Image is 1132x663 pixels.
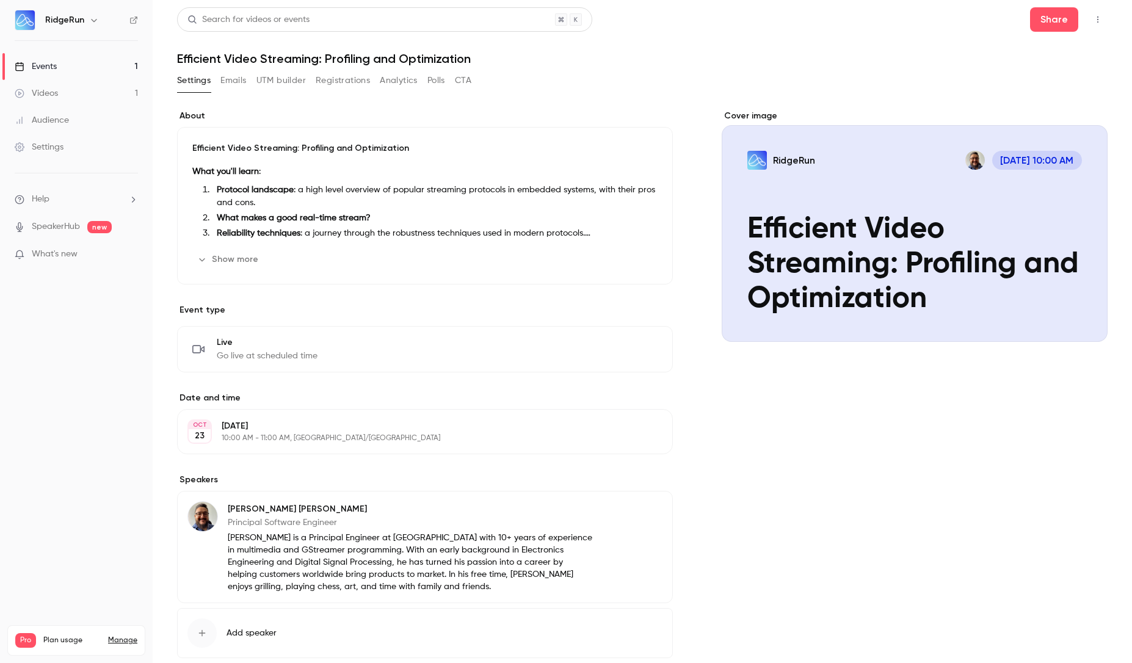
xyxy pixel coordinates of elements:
p: [DATE] [222,420,608,432]
span: Plan usage [43,636,101,645]
a: Manage [108,636,137,645]
button: Analytics [380,71,418,90]
div: Settings [15,141,63,153]
strong: Protocol landscape [217,186,294,194]
span: new [87,221,112,233]
h1: Efficient Video Streaming: Profiling and Optimization [177,51,1108,66]
label: About [177,110,673,122]
li: help-dropdown-opener [15,193,138,206]
p: Event type [177,304,673,316]
img: RidgeRun [15,10,35,30]
span: What's new [32,248,78,261]
label: Speakers [177,474,673,486]
button: Settings [177,71,211,90]
div: OCT [189,421,211,429]
span: Add speaker [227,627,277,639]
button: Emails [220,71,246,90]
strong: What makes a good real-time stream? [217,214,371,222]
div: Michael Grüner[PERSON_NAME] [PERSON_NAME]Principal Software Engineer[PERSON_NAME] is a Principal ... [177,491,673,603]
li: : a high level overview of popular streaming protocols in embedded systems, with their pros and c... [212,184,658,209]
label: Cover image [722,110,1108,122]
a: SpeakerHub [32,220,80,233]
h6: RidgeRun [45,14,84,26]
div: Videos [15,87,58,100]
p: Efficient Video Streaming: Profiling and Optimization [192,142,658,154]
span: Go live at scheduled time [217,350,317,362]
strong: Reliability techniques [217,229,300,237]
li: : a journey through the robustness techniques used in modern protocols. [212,227,658,240]
p: Principal Software Engineer [228,516,593,529]
div: Events [15,60,57,73]
button: Registrations [316,71,370,90]
p: [PERSON_NAME] [PERSON_NAME] [228,503,593,515]
p: : [192,164,658,179]
div: Search for videos or events [187,13,310,26]
span: Pro [15,633,36,648]
button: CTA [455,71,471,90]
strong: What you'll learn [192,167,259,176]
img: Michael Grüner [188,502,217,531]
button: Show more [192,250,266,269]
span: Help [32,193,49,206]
button: Polls [427,71,445,90]
p: 23 [195,430,205,442]
span: Live [217,336,317,349]
button: UTM builder [256,71,306,90]
div: Audience [15,114,69,126]
section: Cover image [722,110,1108,342]
p: [PERSON_NAME] is a Principal Engineer at [GEOGRAPHIC_DATA] with 10+ years of experience in multim... [228,532,593,593]
button: Share [1030,7,1078,32]
label: Date and time [177,392,673,404]
p: 10:00 AM - 11:00 AM, [GEOGRAPHIC_DATA]/[GEOGRAPHIC_DATA] [222,433,608,443]
button: Add speaker [177,608,673,658]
